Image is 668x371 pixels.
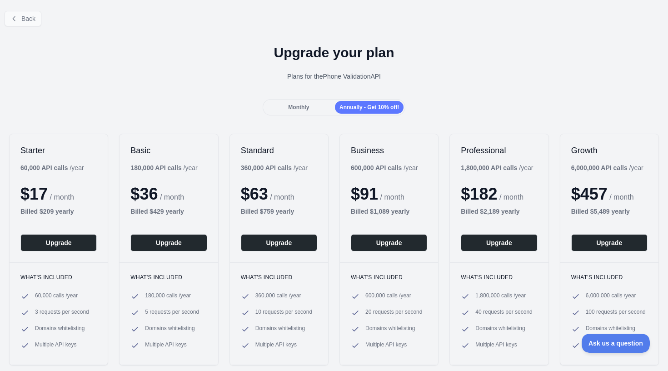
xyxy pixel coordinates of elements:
[351,185,378,203] span: $ 91
[571,185,608,203] span: $ 457
[571,163,643,172] div: / year
[241,163,308,172] div: / year
[461,145,537,156] h2: Professional
[461,185,497,203] span: $ 182
[351,164,402,171] b: 600,000 API calls
[461,164,517,171] b: 1,800,000 API calls
[571,145,648,156] h2: Growth
[241,164,292,171] b: 360,000 API calls
[571,164,628,171] b: 6,000,000 API calls
[351,145,427,156] h2: Business
[241,185,268,203] span: $ 63
[461,163,533,172] div: / year
[582,334,650,353] iframe: Toggle Customer Support
[241,145,317,156] h2: Standard
[351,163,418,172] div: / year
